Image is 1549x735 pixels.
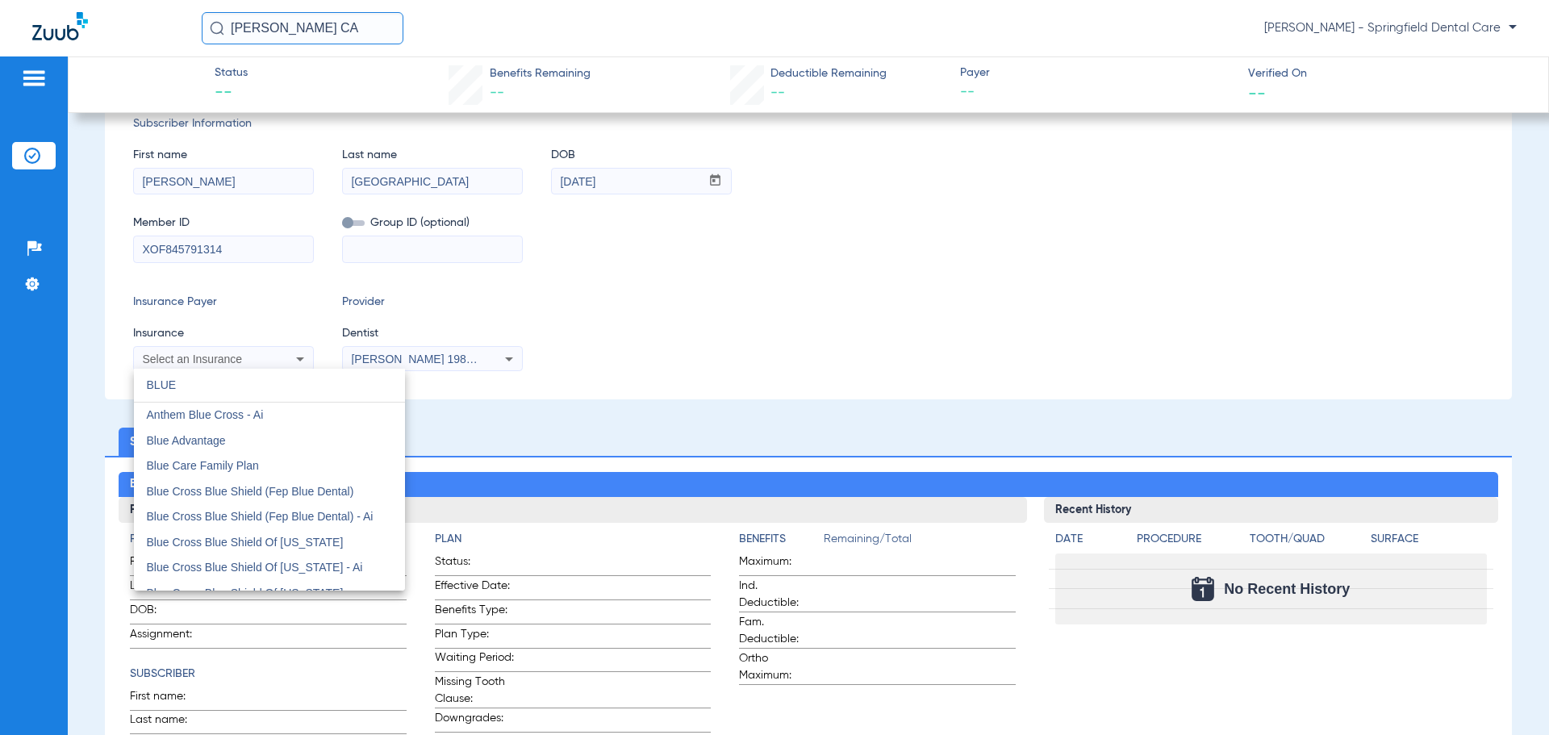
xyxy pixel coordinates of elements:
[147,536,344,549] span: Blue Cross Blue Shield Of [US_STATE]
[147,408,264,421] span: Anthem Blue Cross - Ai
[147,485,354,498] span: Blue Cross Blue Shield (Fep Blue Dental)
[147,459,259,472] span: Blue Care Family Plan
[134,369,405,402] input: dropdown search
[147,434,226,447] span: Blue Advantage
[147,561,363,574] span: Blue Cross Blue Shield Of [US_STATE] - Ai
[147,510,374,523] span: Blue Cross Blue Shield (Fep Blue Dental) - Ai
[147,587,344,599] span: Blue Cross Blue Shield Of [US_STATE]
